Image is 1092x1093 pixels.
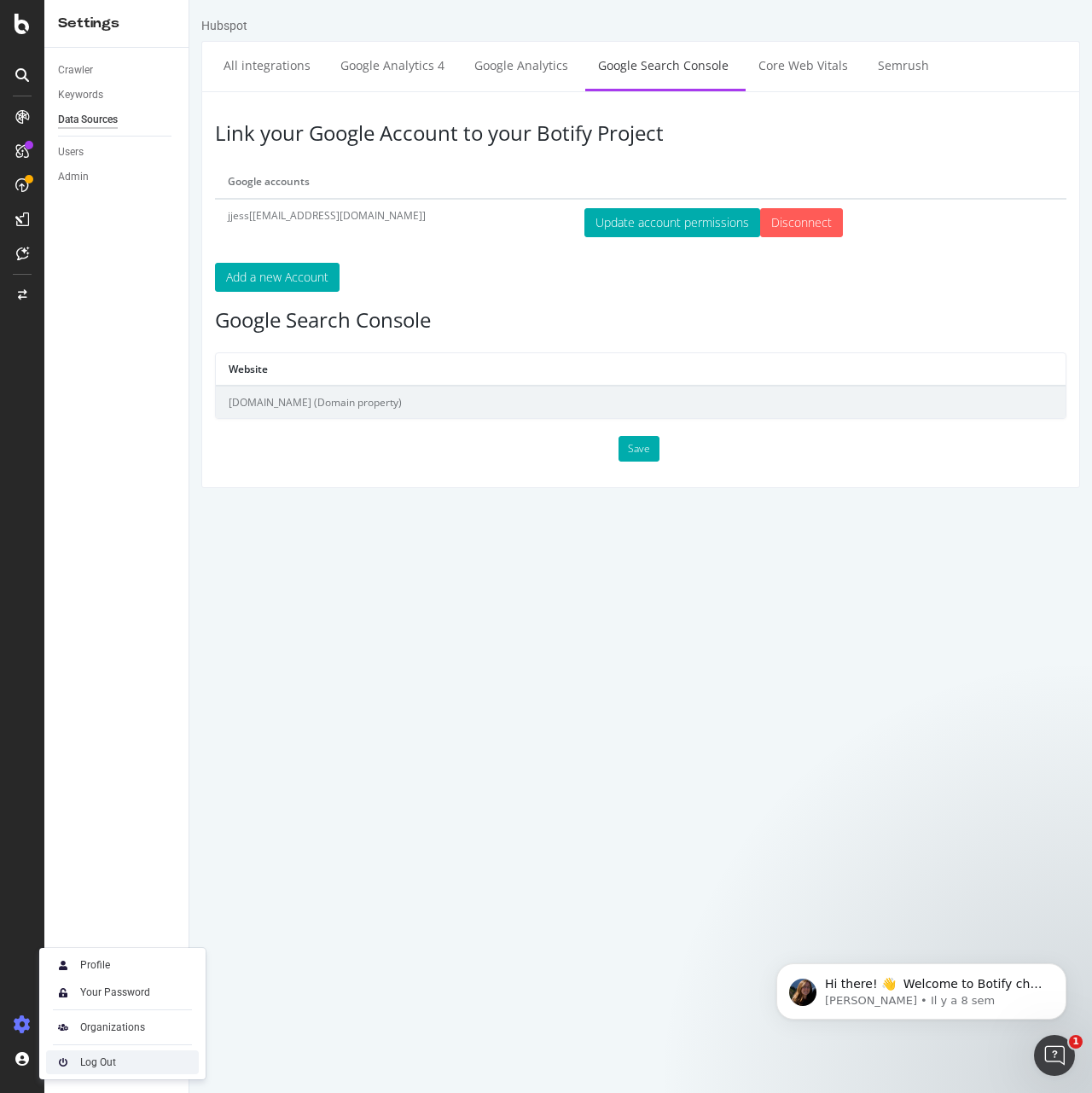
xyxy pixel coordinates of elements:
[80,985,150,999] div: Your Password
[571,208,653,237] input: Disconnect
[58,168,177,186] a: Admin
[26,166,382,198] th: Google accounts
[53,1017,73,1038] img: AtrBVVRoAgWaAAAAAElFTkSuQmCC
[58,61,177,79] a: Crawler
[1034,1035,1075,1076] iframe: Intercom live chat
[21,42,134,89] a: All integrations
[74,66,294,81] p: Message from Laura, sent Il y a 8 sem
[751,927,1092,1047] iframe: Intercom notifications message
[46,980,199,1004] a: Your Password
[395,208,571,237] button: Update account permissions
[26,199,382,246] td: jjess[[EMAIL_ADDRESS][DOMAIN_NAME]]
[58,111,118,129] div: Data Sources
[396,42,552,89] a: Google Search Console
[26,122,877,144] h3: Link your Google Account to your Botify Project
[53,1052,73,1073] img: prfnF3csMXgAAAABJRU5ErkJggg==
[58,168,89,186] div: Admin
[46,1050,199,1074] a: Log Out
[1069,1035,1083,1049] span: 1
[676,42,752,89] a: Semrush
[58,143,177,161] a: Users
[80,958,110,972] div: Profile
[26,353,876,386] th: Website
[429,436,470,462] button: Save
[58,61,93,79] div: Crawler
[58,111,177,129] a: Data Sources
[556,42,671,89] a: Core Web Vitals
[138,42,268,89] a: Google Analytics 4
[80,1055,116,1069] div: Log Out
[46,953,199,977] a: Profile
[58,14,175,33] div: Settings
[58,86,103,104] div: Keywords
[53,982,73,1003] img: tUVSALn78D46LlpAY8klYZqgKwTuBm2K29c6p1XQNDCsM0DgKSSoAXXevcAwljcHBINEg0LrUEktgcYYD5sVUphq1JigPmkfB...
[74,49,291,131] span: Hi there! 👋 Welcome to Botify chat support! Have a question? Reply to this message and our team w...
[80,1020,145,1034] div: Organizations
[12,17,58,34] div: Hubspot
[53,955,73,975] img: Xx2yTbCeVcdxHMdxHOc+8gctb42vCocUYgAAAABJRU5ErkJggg==
[58,86,177,104] a: Keywords
[26,309,877,331] h3: Google Search Console
[46,1015,199,1039] a: Organizations
[58,143,84,161] div: Users
[272,42,392,89] a: Google Analytics
[26,386,876,418] td: [DOMAIN_NAME] (Domain property)
[26,263,150,292] button: Add a new Account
